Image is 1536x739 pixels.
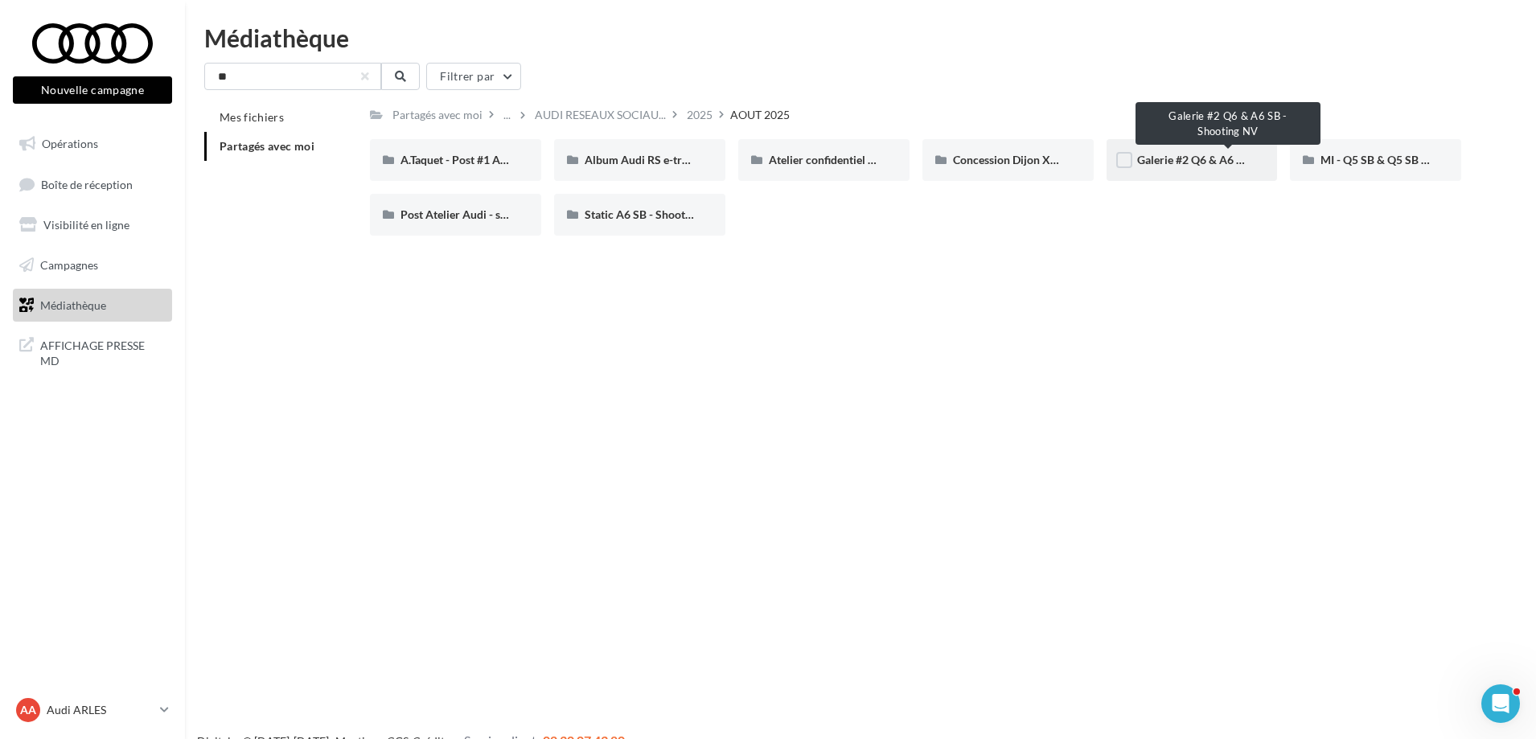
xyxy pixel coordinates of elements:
span: Opérations [42,137,98,150]
a: Opérations [10,127,175,161]
a: Campagnes [10,248,175,282]
div: Galerie #2 Q6 & A6 SB - Shooting NV [1136,102,1320,145]
span: Album Audi RS e-tron GT (e-tron GT attack plan) [585,153,827,166]
div: Partagés avec moi [392,107,483,123]
p: Audi ARLES [47,702,154,718]
span: Galerie #2 Q6 & A6 SB - Shooting NV [1137,153,1323,166]
span: Static A6 SB - Shooting NV [585,207,720,221]
span: Campagnes [40,258,98,272]
a: AFFICHAGE PRESSE MD [10,328,175,376]
a: AA Audi ARLES [13,695,172,725]
span: AUDI RESEAUX SOCIAU... [535,107,666,123]
div: ... [500,104,514,126]
span: Mes fichiers [220,110,284,124]
div: AOUT 2025 [730,107,790,123]
span: AFFICHAGE PRESSE MD [40,335,166,369]
div: Médiathèque [204,26,1517,50]
span: Concession Dijon XhX [953,153,1065,166]
span: Médiathèque [40,298,106,311]
a: Visibilité en ligne [10,208,175,242]
span: AA [20,702,36,718]
span: Atelier confidentiel [PERSON_NAME] [769,153,958,166]
span: Partagés avec moi [220,139,314,153]
span: Boîte de réception [41,177,133,191]
a: Médiathèque [10,289,175,322]
button: Nouvelle campagne [13,76,172,104]
span: Visibilité en ligne [43,218,129,232]
a: Boîte de réception [10,167,175,202]
button: Filtrer par [426,63,521,90]
div: 2025 [687,107,713,123]
span: MI - Q5 SB & Q5 SB e-hybrid [1320,153,1464,166]
iframe: Intercom live chat [1481,684,1520,723]
span: Post Atelier Audi - session Business [400,207,577,221]
span: A.Taquet - Post #1 Audi S3 [400,153,532,166]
